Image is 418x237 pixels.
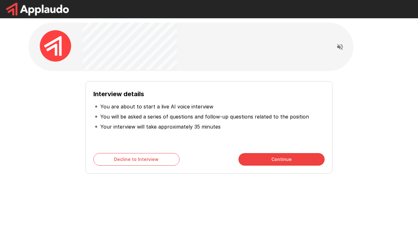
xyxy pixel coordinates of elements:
[93,90,144,98] b: Interview details
[40,30,71,62] img: applaudo_avatar.png
[334,41,346,53] button: Read questions aloud
[100,103,213,110] p: You are about to start a live AI voice interview
[238,153,325,166] button: Continue
[100,123,221,130] p: Your interview will take approximately 35 minutes
[100,113,309,120] p: You will be asked a series of questions and follow-up questions related to the position
[93,153,180,166] button: Decline to Interview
